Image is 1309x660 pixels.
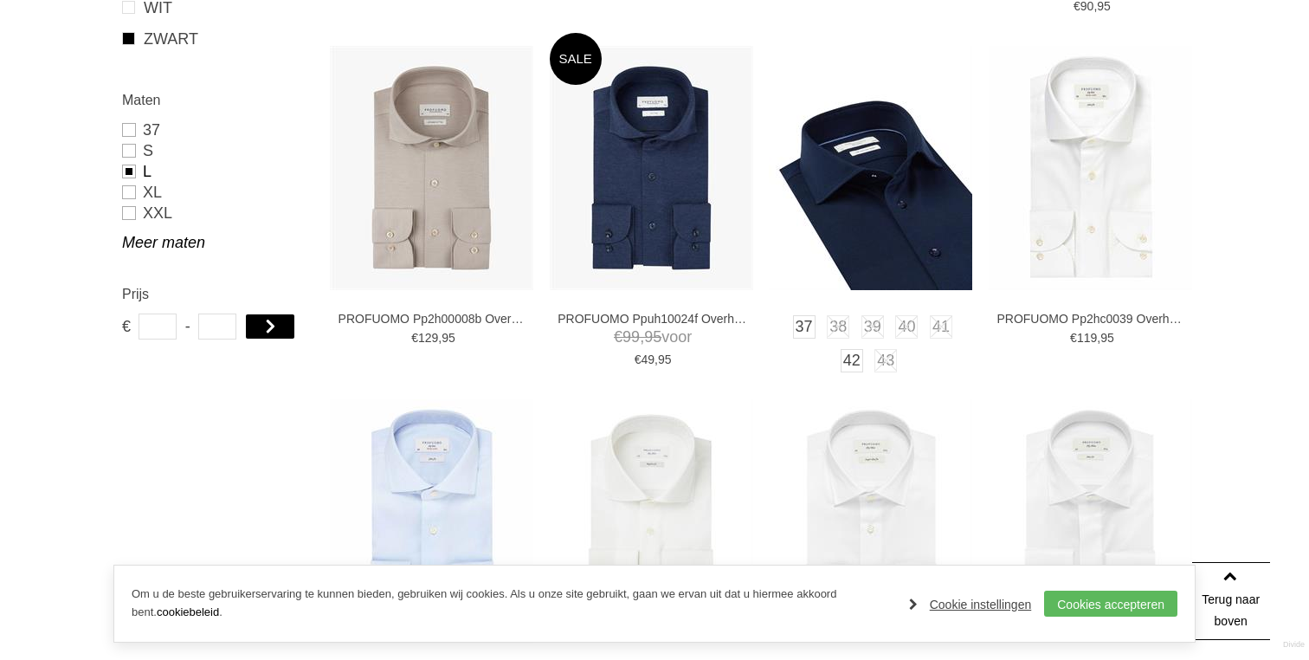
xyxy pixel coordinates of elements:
[411,331,418,345] span: €
[550,399,753,644] img: PROFUOMO PPOHOC002 Overhemden
[1070,331,1077,345] span: €
[330,399,533,644] img: PROFUOMO Pp2hc0040 Overhemden
[122,232,308,253] a: Meer maten
[909,592,1032,618] a: Cookie instellingen
[122,283,308,305] h2: Prijs
[122,203,308,223] a: XXL
[989,46,1192,290] img: PROFUOMO Pp2hc0039 Overhemden
[841,349,863,372] a: 42
[1044,591,1177,617] a: Cookies accepteren
[614,328,622,346] span: €
[330,46,533,290] img: PROFUOMO Pp2h00008b Overhemden
[339,311,529,327] a: PROFUOMO Pp2h00008b Overhemden
[769,46,972,290] img: PROFUOMO Pp2hc10001 Overhemden
[1097,331,1100,345] span: ,
[122,140,308,161] a: S
[132,586,892,622] p: Om u de beste gebruikerservaring te kunnen bieden, gebruiken wij cookies. Als u onze site gebruik...
[654,353,658,366] span: ,
[122,314,130,340] span: €
[122,89,308,111] h2: Maten
[157,605,219,618] a: cookiebeleid
[996,311,1187,327] a: PROFUOMO Pp2hc0039 Overhemden
[438,331,442,345] span: ,
[793,315,816,339] a: 37
[558,311,748,327] a: PROFUOMO Ppuh10024f Overhemden
[635,353,642,366] span: €
[122,28,308,50] a: ZWART
[550,46,753,290] img: PROFUOMO Ppuh10024f Overhemden
[1100,331,1114,345] span: 95
[442,331,455,345] span: 95
[1283,634,1305,656] a: Divide
[185,314,190,340] span: -
[642,353,655,366] span: 49
[622,328,640,346] span: 99
[1077,331,1097,345] span: 119
[658,353,672,366] span: 95
[122,182,308,203] a: XL
[769,399,972,644] img: PROFUOMO PP2HC0031 Overhemden
[989,399,1192,644] img: PROFUOMO PP2HC0028 Overhemden
[122,120,308,140] a: 37
[558,327,748,348] span: voor
[1192,562,1270,640] a: Terug naar boven
[122,161,308,182] a: L
[644,328,661,346] span: 95
[418,331,438,345] span: 129
[640,328,644,346] span: ,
